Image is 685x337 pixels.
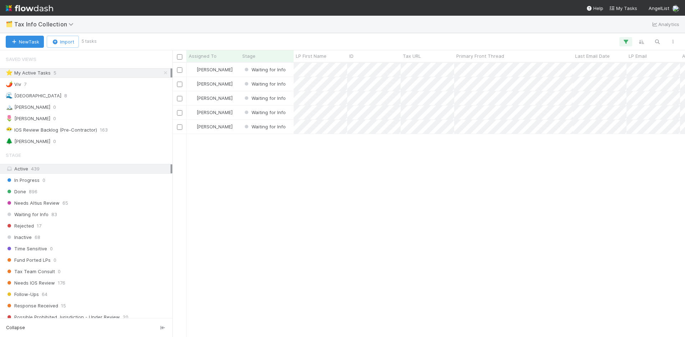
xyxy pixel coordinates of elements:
a: My Tasks [609,5,637,12]
span: AngelList [649,5,669,11]
div: Help [586,5,603,12]
span: 🌷 [6,115,13,121]
span: Response Received [6,301,58,310]
input: Toggle Row Selected [177,124,182,130]
span: 🏔️ [6,104,13,110]
div: [PERSON_NAME] [6,103,50,112]
span: Stage [242,52,255,60]
small: 5 tasks [82,38,97,45]
span: Last Email Date [575,52,610,60]
button: NewTask [6,36,44,48]
span: Done [6,187,26,196]
span: [PERSON_NAME] [197,81,233,87]
span: 5 [54,68,56,77]
div: Waiting for Info [243,95,286,102]
span: Tax URL [403,52,421,60]
span: Collapse [6,325,25,331]
span: 0 [58,267,61,276]
span: Follow-Ups [6,290,39,299]
input: Toggle Row Selected [177,82,182,87]
div: Waiting for Info [243,80,286,87]
input: Toggle Row Selected [177,96,182,101]
span: 439 [31,166,40,172]
span: [PERSON_NAME] [197,67,233,72]
span: 0 [53,137,56,146]
span: 🌲 [6,138,13,144]
div: [PERSON_NAME] [189,95,233,102]
span: Stage [6,148,21,162]
span: 17 [37,221,41,230]
span: Tax Info Collection [14,21,77,28]
span: [PERSON_NAME] [197,95,233,101]
button: Import [47,36,79,48]
img: logo-inverted-e16ddd16eac7371096b0.svg [6,2,53,14]
span: Primary Front Thread [456,52,504,60]
span: Inactive [6,233,32,242]
img: avatar_0c8687a4-28be-40e9-aba5-f69283dcd0e7.png [190,81,196,87]
div: Active [6,164,171,173]
span: LP Email [629,52,647,60]
span: 83 [51,210,57,219]
span: ID [349,52,354,60]
div: [PERSON_NAME] [189,80,233,87]
input: Toggle Row Selected [177,110,182,116]
span: 🌶️ [6,81,13,87]
div: [PERSON_NAME] [189,66,233,73]
span: [PERSON_NAME] [197,109,233,115]
span: 0 [42,176,45,185]
input: Toggle All Rows Selected [177,54,182,60]
span: 7 [24,80,26,89]
img: avatar_0c8687a4-28be-40e9-aba5-f69283dcd0e7.png [190,124,196,129]
img: avatar_0c8687a4-28be-40e9-aba5-f69283dcd0e7.png [190,67,196,72]
div: [PERSON_NAME] [6,137,50,146]
span: 163 [100,126,108,134]
a: Analytics [651,20,679,29]
div: My Active Tasks [6,68,51,77]
span: Waiting for Info [243,124,286,129]
div: Waiting for Info [243,123,286,130]
span: In Progress [6,176,40,185]
span: 176 [58,279,65,287]
span: 🗂️ [6,21,13,27]
span: Needs Altius Review [6,199,60,208]
span: LP First Name [296,52,326,60]
div: [PERSON_NAME] [189,123,233,130]
span: 15 [61,301,66,310]
span: Rejected [6,221,34,230]
div: [GEOGRAPHIC_DATA] [6,91,61,100]
span: [PERSON_NAME] [197,124,233,129]
img: avatar_0c8687a4-28be-40e9-aba5-f69283dcd0e7.png [190,95,196,101]
span: 0 [54,256,56,265]
span: Waiting for Info [243,81,286,87]
span: Assigned To [189,52,217,60]
span: 20 [123,313,128,322]
input: Toggle Row Selected [177,67,182,73]
span: 0 [53,103,56,112]
div: [PERSON_NAME] [6,114,50,123]
span: Needs IOS Review [6,279,55,287]
span: 0 [53,114,56,123]
span: Tax Team Consult [6,267,55,276]
span: 🌊 [6,92,13,98]
span: My Tasks [609,5,637,11]
span: 68 [35,233,40,242]
span: Waiting for Info [243,67,286,72]
span: 896 [29,187,37,196]
span: Time Sensitive [6,244,47,253]
img: avatar_0c8687a4-28be-40e9-aba5-f69283dcd0e7.png [190,109,196,115]
span: 64 [42,290,47,299]
div: [PERSON_NAME] [189,109,233,116]
div: IOS Review Backlog (Pre-Contractor) [6,126,97,134]
span: ⭐ [6,70,13,76]
div: Waiting for Info [243,109,286,116]
span: Waiting for Info [6,210,49,219]
span: Fund Ported LPs [6,256,51,265]
span: 😶‍🌫️ [6,127,13,133]
div: Waiting for Info [243,66,286,73]
span: 0 [50,244,53,253]
span: Possible Prohibited Jurisdiction - Under Review [6,313,120,322]
img: avatar_0c8687a4-28be-40e9-aba5-f69283dcd0e7.png [672,5,679,12]
span: Waiting for Info [243,95,286,101]
div: Viv [6,80,21,89]
span: Waiting for Info [243,109,286,115]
